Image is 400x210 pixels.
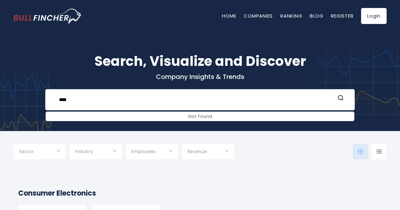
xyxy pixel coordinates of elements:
[337,94,345,103] button: Search
[131,149,156,154] span: Employees
[13,51,387,71] h1: Search, Visualize and Discover
[46,112,354,121] div: Not Found
[75,146,116,158] input: Selection
[222,12,236,19] a: Home
[131,146,172,158] input: Selection
[188,146,228,158] input: Selection
[75,149,93,154] span: Industry
[358,149,363,154] img: icon-comp-grid.svg
[331,12,353,19] a: Register
[19,149,34,154] span: Sector
[376,149,382,154] img: icon-comp-list-view.svg
[244,12,273,19] a: Companies
[280,12,302,19] a: Ranking
[19,146,60,158] input: Selection
[361,8,387,24] a: Login
[13,9,82,23] img: bullfincher logo
[188,149,207,154] span: Revenue
[13,9,82,23] a: Go to homepage
[18,188,382,198] h2: Consumer Electronics
[13,73,387,81] p: Company Insights & Trends
[310,12,323,19] a: Blog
